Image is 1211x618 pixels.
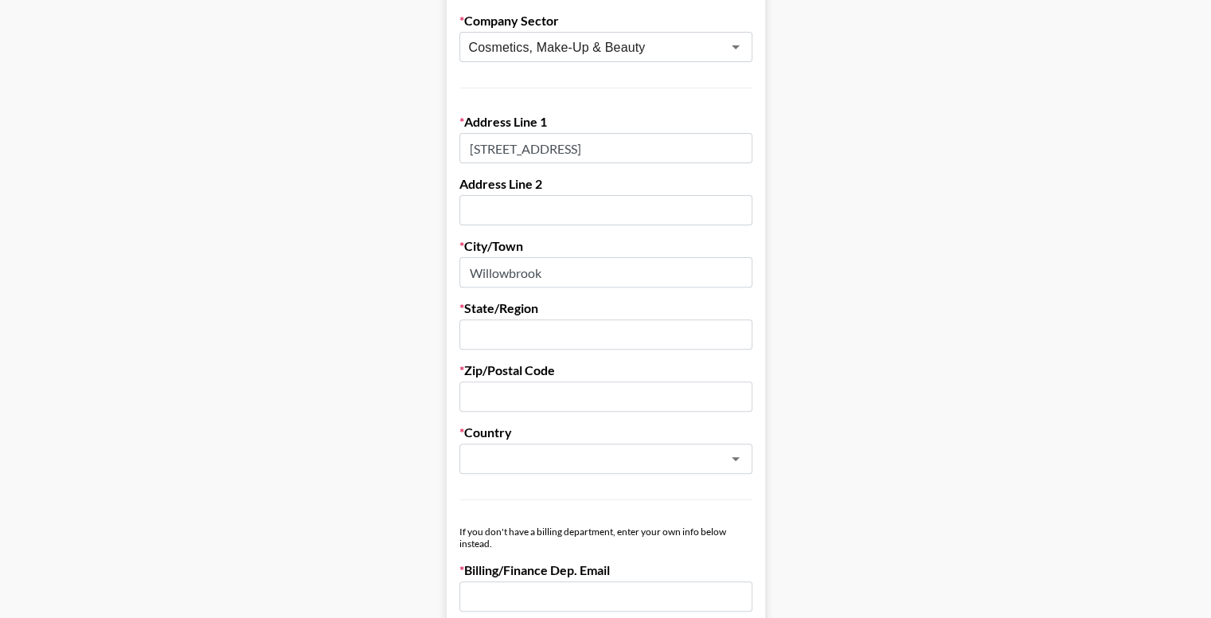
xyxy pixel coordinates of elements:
[725,36,747,58] button: Open
[459,362,752,378] label: Zip/Postal Code
[459,562,752,578] label: Billing/Finance Dep. Email
[459,114,752,130] label: Address Line 1
[459,424,752,440] label: Country
[459,176,752,192] label: Address Line 2
[459,526,752,550] div: If you don't have a billing department, enter your own info below instead.
[459,300,752,316] label: State/Region
[459,13,752,29] label: Company Sector
[725,448,747,470] button: Open
[459,238,752,254] label: City/Town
